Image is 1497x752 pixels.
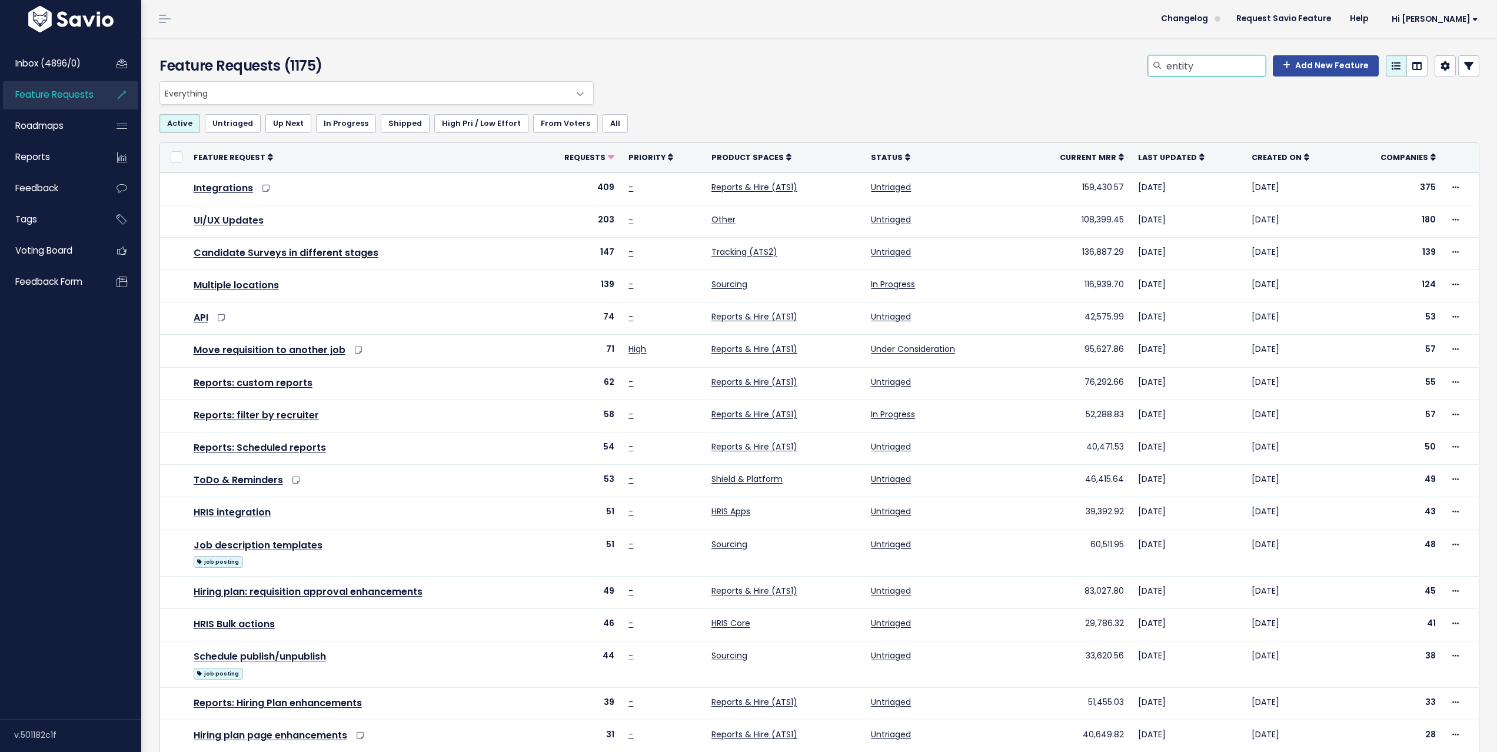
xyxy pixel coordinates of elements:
[159,114,1479,133] ul: Filter feature requests
[15,182,58,194] span: Feedback
[1021,367,1131,400] td: 76,292.66
[871,408,915,420] a: In Progress
[194,650,326,663] a: Schedule publish/unpublish
[1131,576,1245,608] td: [DATE]
[1021,270,1131,302] td: 116,939.70
[531,270,621,302] td: 139
[1245,367,1346,400] td: [DATE]
[1346,530,1443,576] td: 48
[25,6,117,32] img: logo-white.9d6f32f41409.svg
[1131,205,1245,237] td: [DATE]
[711,181,797,193] a: Reports & Hire (ATS1)
[1245,465,1346,497] td: [DATE]
[871,650,911,661] a: Untriaged
[628,278,633,290] a: -
[628,214,633,225] a: -
[1021,497,1131,530] td: 39,392.92
[1021,608,1131,641] td: 29,786.32
[3,175,98,202] a: Feedback
[711,538,747,550] a: Sourcing
[160,82,570,104] span: Everything
[1131,530,1245,576] td: [DATE]
[194,696,362,710] a: Reports: Hiring Plan enhancements
[1245,400,1346,432] td: [DATE]
[628,151,673,163] a: Priority
[1131,687,1245,720] td: [DATE]
[15,275,82,288] span: Feedback form
[1021,302,1131,335] td: 42,575.99
[1131,302,1245,335] td: [DATE]
[1021,400,1131,432] td: 52,288.83
[159,81,594,105] span: Everything
[628,585,633,597] a: -
[1346,608,1443,641] td: 41
[1346,302,1443,335] td: 53
[1380,152,1428,162] span: Companies
[3,50,98,77] a: Inbox (4896/0)
[871,728,911,740] a: Untriaged
[1131,237,1245,269] td: [DATE]
[711,376,797,388] a: Reports & Hire (ATS1)
[194,473,283,487] a: ToDo & Reminders
[531,530,621,576] td: 51
[1392,15,1478,24] span: Hi [PERSON_NAME]
[1131,432,1245,465] td: [DATE]
[194,585,423,598] a: Hiring plan: requisition approval enhancements
[194,554,243,568] a: job posting
[711,246,777,258] a: Tracking (ATS2)
[628,343,646,355] a: High
[628,311,633,322] a: -
[531,497,621,530] td: 51
[531,432,621,465] td: 54
[1021,205,1131,237] td: 108,399.45
[3,268,98,295] a: Feedback form
[531,608,621,641] td: 46
[1346,432,1443,465] td: 50
[531,205,621,237] td: 203
[1131,367,1245,400] td: [DATE]
[628,538,633,550] a: -
[1131,172,1245,205] td: [DATE]
[205,114,261,133] a: Untriaged
[711,585,797,597] a: Reports & Hire (ATS1)
[194,214,264,227] a: UI/UX Updates
[194,152,265,162] span: Feature Request
[1131,497,1245,530] td: [DATE]
[531,576,621,608] td: 49
[871,152,903,162] span: Status
[1346,641,1443,687] td: 38
[711,343,797,355] a: Reports & Hire (ATS1)
[564,151,614,163] a: Requests
[1346,270,1443,302] td: 124
[531,465,621,497] td: 53
[194,666,243,680] a: job posting
[265,114,311,133] a: Up Next
[871,311,911,322] a: Untriaged
[871,376,911,388] a: Untriaged
[1245,302,1346,335] td: [DATE]
[1131,608,1245,641] td: [DATE]
[1021,530,1131,576] td: 60,511.95
[1021,465,1131,497] td: 46,415.64
[871,246,911,258] a: Untriaged
[1131,335,1245,367] td: [DATE]
[1021,641,1131,687] td: 33,620.56
[1346,335,1443,367] td: 57
[531,237,621,269] td: 147
[1227,10,1340,28] a: Request Savio Feature
[1245,205,1346,237] td: [DATE]
[871,441,911,452] a: Untriaged
[1245,530,1346,576] td: [DATE]
[871,505,911,517] a: Untriaged
[194,181,253,195] a: Integrations
[1131,641,1245,687] td: [DATE]
[533,114,598,133] a: From Voters
[15,88,94,101] span: Feature Requests
[194,538,322,552] a: Job description templates
[1138,151,1205,163] a: Last Updated
[194,151,273,163] a: Feature Request
[711,473,783,485] a: Shield & Platform
[871,538,911,550] a: Untriaged
[15,244,72,257] span: Voting Board
[1021,172,1131,205] td: 159,430.57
